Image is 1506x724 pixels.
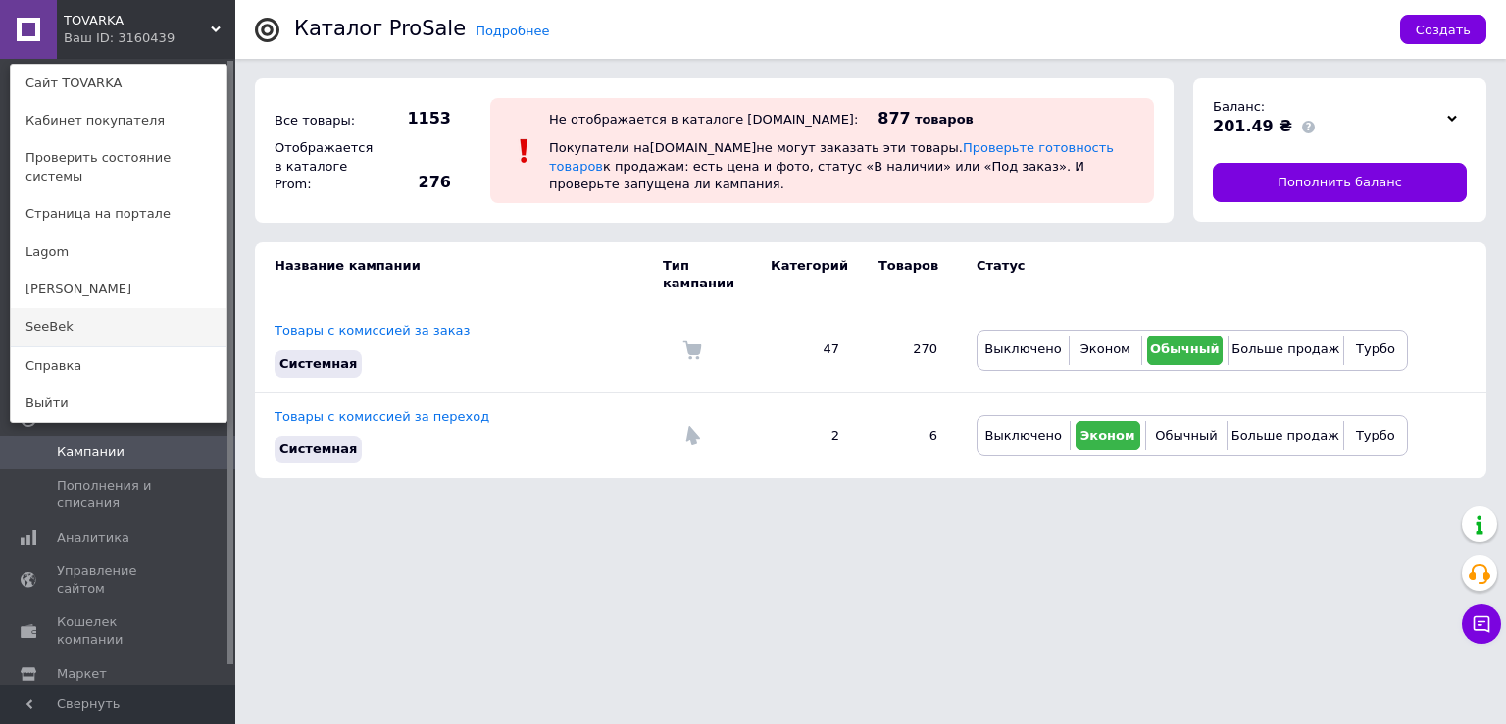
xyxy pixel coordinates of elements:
[1155,428,1217,442] span: Обычный
[382,108,451,129] span: 1153
[1213,99,1265,114] span: Баланс:
[751,242,859,307] td: Категорий
[382,172,451,193] span: 276
[57,613,181,648] span: Кошелек компании
[859,242,957,307] td: Товаров
[11,233,226,271] a: Lagom
[957,242,1408,307] td: Статус
[1150,341,1220,356] span: Обычный
[11,195,226,233] a: Страница на портале
[984,341,1061,356] span: Выключено
[751,307,859,392] td: 47
[549,140,1114,173] a: Проверьте готовность товаров
[549,140,1114,190] span: Покупатели на [DOMAIN_NAME] не могут заказать эти товары. к продажам: есть цена и фото, статус «В...
[57,443,125,461] span: Кампании
[1151,421,1222,450] button: Обычный
[1231,341,1339,356] span: Больше продаж
[11,347,226,385] a: Справка
[1278,174,1402,191] span: Пополнить баланс
[1400,15,1486,44] button: Создать
[1233,336,1338,365] button: Больше продаж
[11,102,226,139] a: Кабинет покупателя
[57,562,181,597] span: Управление сайтом
[57,529,129,546] span: Аналитика
[1213,117,1292,135] span: 201.49 ₴
[1080,341,1130,356] span: Эконом
[1080,428,1135,442] span: Эконом
[1416,23,1471,37] span: Создать
[11,271,226,308] a: [PERSON_NAME]
[859,307,957,392] td: 270
[57,477,181,512] span: Пополнения и списания
[1462,604,1501,644] button: Чат с покупателем
[859,392,957,478] td: 6
[279,441,357,456] span: Системная
[1231,428,1339,442] span: Больше продаж
[476,24,549,38] a: Подробнее
[878,109,910,128] span: 877
[57,665,107,683] span: Маркет
[1349,336,1402,365] button: Турбо
[1349,421,1402,450] button: Турбо
[985,428,1062,442] span: Выключено
[1356,341,1395,356] span: Турбо
[1213,163,1467,202] a: Пополнить баланс
[751,392,859,478] td: 2
[510,136,539,166] img: :exclamation:
[270,134,377,198] div: Отображается в каталоге Prom:
[11,65,226,102] a: Сайт TOVARKA
[682,340,702,360] img: Комиссия за заказ
[1147,336,1223,365] button: Обычный
[11,308,226,345] a: SeeBek
[279,356,357,371] span: Системная
[982,421,1065,450] button: Выключено
[11,385,226,422] a: Выйти
[549,112,858,127] div: Не отображается в каталоге [DOMAIN_NAME]:
[982,336,1064,365] button: Выключено
[275,409,489,424] a: Товары с комиссией за переход
[294,19,466,39] div: Каталог ProSale
[64,29,146,47] div: Ваш ID: 3160439
[1356,428,1395,442] span: Турбо
[915,112,974,127] span: товаров
[663,242,751,307] td: Тип кампании
[11,139,226,194] a: Проверить состояние системы
[275,323,470,337] a: Товары с комиссией за заказ
[270,107,377,134] div: Все товары:
[1232,421,1338,450] button: Больше продаж
[1075,336,1136,365] button: Эконом
[64,12,211,29] span: TOVARKA
[1076,421,1140,450] button: Эконом
[255,242,663,307] td: Название кампании
[682,426,702,445] img: Комиссия за переход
